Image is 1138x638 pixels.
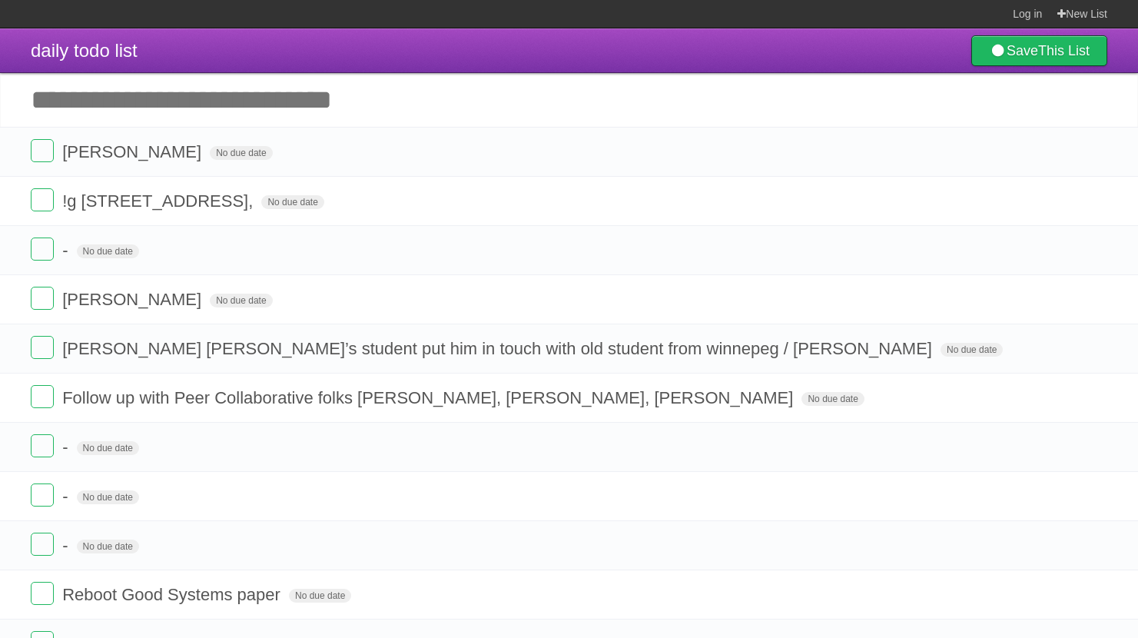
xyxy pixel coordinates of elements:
span: Reboot Good Systems paper [62,585,284,604]
span: No due date [261,195,323,209]
label: Done [31,139,54,162]
label: Done [31,238,54,261]
span: Follow up with Peer Collaborative folks [PERSON_NAME], [PERSON_NAME], [PERSON_NAME] [62,388,797,407]
span: No due date [210,294,272,307]
span: [PERSON_NAME] [PERSON_NAME]’s student put him in touch with old student from winnepeg / [PERSON_N... [62,339,936,358]
span: No due date [77,490,139,504]
span: [PERSON_NAME] [62,142,205,161]
span: No due date [77,441,139,455]
span: No due date [77,540,139,553]
span: No due date [941,343,1003,357]
label: Done [31,483,54,507]
span: No due date [289,589,351,603]
span: No due date [77,244,139,258]
span: daily todo list [31,40,138,61]
span: No due date [801,392,864,406]
label: Done [31,188,54,211]
span: !g [STREET_ADDRESS], [62,191,257,211]
b: This List [1038,43,1090,58]
span: No due date [210,146,272,160]
label: Done [31,533,54,556]
span: [PERSON_NAME] [62,290,205,309]
label: Done [31,582,54,605]
span: - [62,536,71,555]
span: - [62,241,71,260]
span: - [62,437,71,457]
label: Done [31,287,54,310]
label: Done [31,336,54,359]
span: - [62,487,71,506]
label: Done [31,385,54,408]
label: Done [31,434,54,457]
a: SaveThis List [971,35,1107,66]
